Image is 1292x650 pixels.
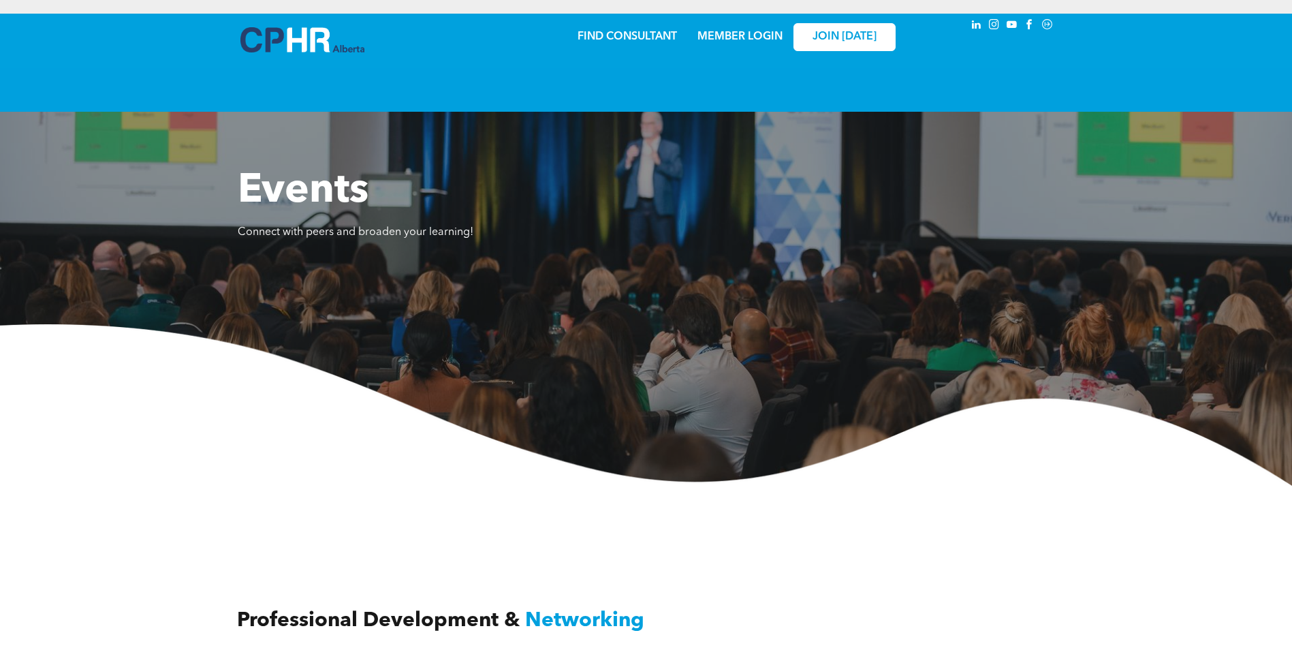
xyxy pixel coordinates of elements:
[969,17,984,35] a: linkedin
[1005,17,1020,35] a: youtube
[793,23,896,51] a: JOIN [DATE]
[697,31,783,42] a: MEMBER LOGIN
[813,31,877,44] span: JOIN [DATE]
[987,17,1002,35] a: instagram
[237,610,520,631] span: Professional Development &
[525,610,644,631] span: Networking
[240,27,364,52] img: A blue and white logo for cp alberta
[238,171,368,212] span: Events
[238,227,473,238] span: Connect with peers and broaden your learning!
[1022,17,1037,35] a: facebook
[1040,17,1055,35] a: Social network
[578,31,677,42] a: FIND CONSULTANT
